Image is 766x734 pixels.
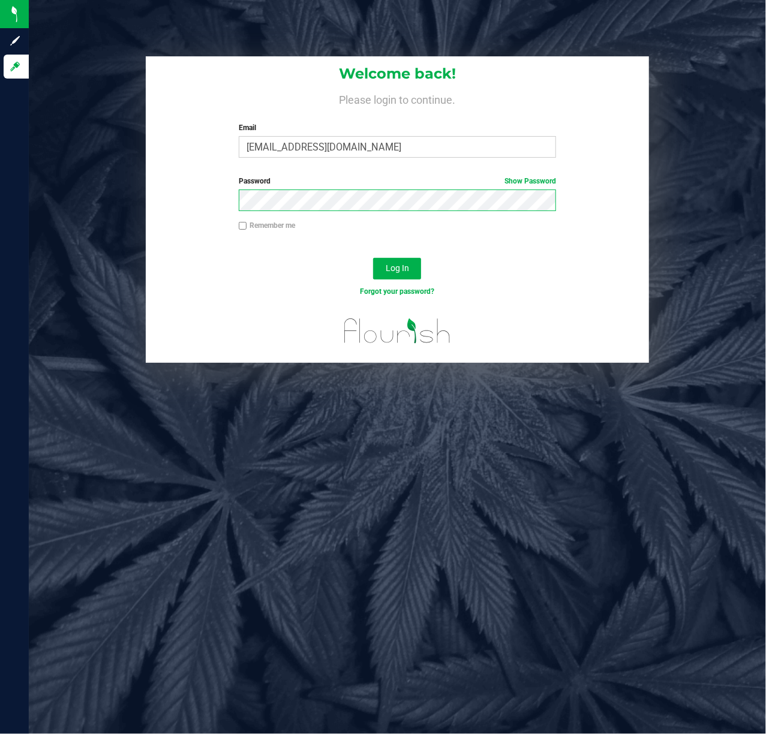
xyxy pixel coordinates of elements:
h1: Welcome back! [146,66,649,82]
span: Password [239,177,271,185]
button: Log In [373,258,421,279]
input: Remember me [239,222,247,230]
label: Email [239,122,557,133]
inline-svg: Sign up [9,35,21,47]
span: Log In [386,263,409,273]
a: Show Password [504,177,556,185]
h4: Please login to continue. [146,91,649,106]
img: flourish_logo.svg [335,309,461,353]
inline-svg: Log in [9,61,21,73]
a: Forgot your password? [360,287,434,296]
label: Remember me [239,220,295,231]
